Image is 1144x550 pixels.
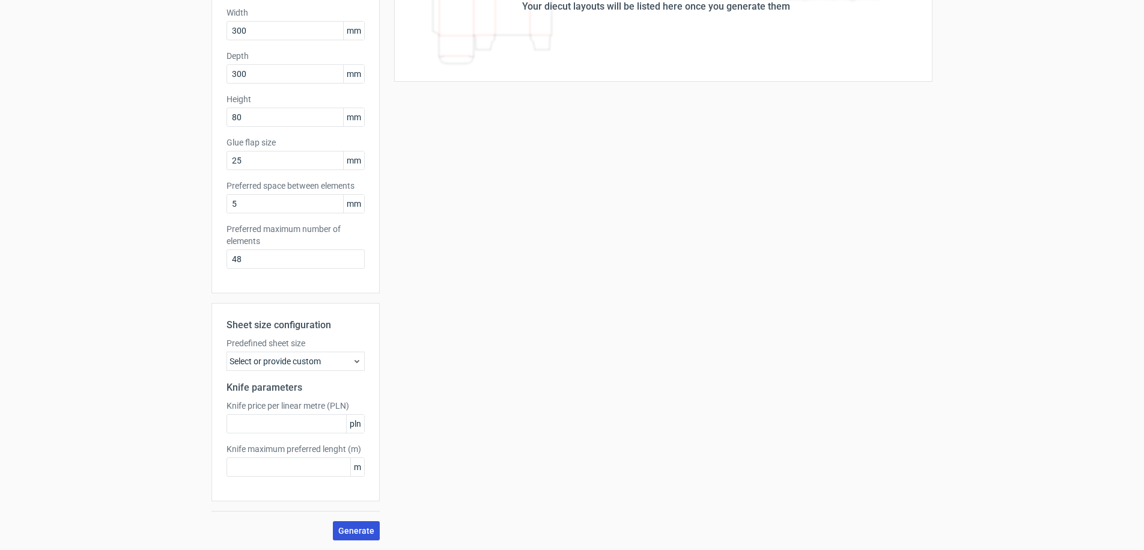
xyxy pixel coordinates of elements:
label: Knife maximum preferred lenght (m) [227,443,365,455]
label: Predefined sheet size [227,337,365,349]
span: mm [343,65,364,83]
h2: Knife parameters [227,380,365,395]
span: mm [343,151,364,170]
span: mm [343,195,364,213]
label: Knife price per linear metre (PLN) [227,400,365,412]
span: mm [343,22,364,40]
label: Width [227,7,365,19]
label: Preferred maximum number of elements [227,223,365,247]
label: Preferred space between elements [227,180,365,192]
div: Select or provide custom [227,352,365,371]
label: Glue flap size [227,136,365,148]
span: pln [346,415,364,433]
button: Generate [333,521,380,540]
h2: Sheet size configuration [227,318,365,332]
span: Generate [338,527,374,535]
label: Depth [227,50,365,62]
label: Height [227,93,365,105]
span: mm [343,108,364,126]
span: m [350,458,364,476]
